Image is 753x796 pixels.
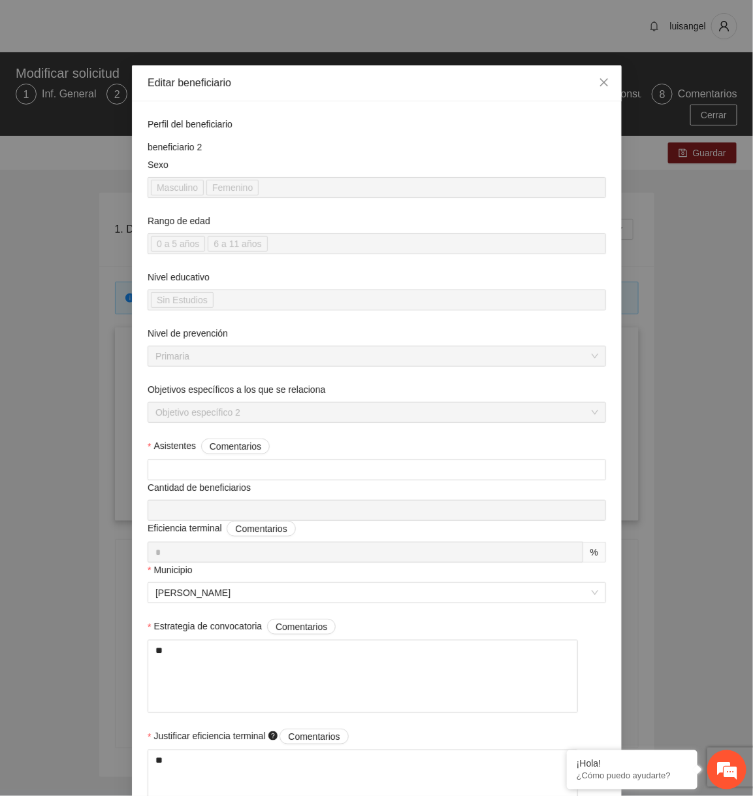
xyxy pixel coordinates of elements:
span: Comentarios [276,620,327,634]
label: Nivel de prevención [148,326,228,340]
span: Sin Estudios [157,293,208,307]
button: Justificar eficiencia terminal question-circle [280,729,348,744]
textarea: Escriba su mensaje y pulse “Intro” [7,357,249,403]
span: Femenino [212,180,253,195]
span: Justificar eficiencia terminal [153,729,348,744]
span: Primaria [155,346,598,366]
span: Lopez [155,583,598,603]
div: Minimizar ventana de chat en vivo [214,7,246,38]
div: Editar beneficiario [148,76,606,90]
div: ¡Hola! [577,759,688,769]
span: Cantidad de beneficiarios [148,480,256,495]
span: Femenino [206,180,259,195]
span: Asistentes [153,439,270,454]
div: % [583,542,605,563]
span: 6 a 11 años [208,236,267,252]
span: Eficiencia terminal [148,521,296,537]
p: ¿Cómo puedo ayudarte? [577,771,688,781]
button: Estrategia de convocatoria [267,619,336,635]
span: Masculino [151,180,204,195]
span: Perfil del beneficiario [148,117,238,131]
span: Comentarios [288,729,340,744]
button: Close [586,65,622,101]
span: Objetivo específico 2 [155,403,598,422]
span: Estamos en línea. [76,174,180,307]
span: 6 a 11 años [214,237,261,251]
div: Chatee con nosotros ahora [68,67,219,84]
label: Sexo [148,158,168,172]
span: Comentarios [235,522,287,536]
span: Masculino [157,180,198,195]
div: beneficiario 2 [148,140,606,154]
span: question-circle [268,731,277,740]
label: Municipio [148,563,193,577]
label: Rango de edad [148,214,210,228]
span: Estrategia de convocatoria [153,619,336,635]
span: 0 a 5 años [157,237,199,251]
button: Asistentes [200,439,269,454]
button: Eficiencia terminal [227,521,295,537]
label: Nivel educativo [148,270,210,284]
span: Comentarios [209,439,261,454]
span: 0 a 5 años [151,236,205,252]
label: Objetivos específicos a los que se relaciona [148,382,325,397]
span: close [599,77,609,88]
span: Sin Estudios [151,292,214,308]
